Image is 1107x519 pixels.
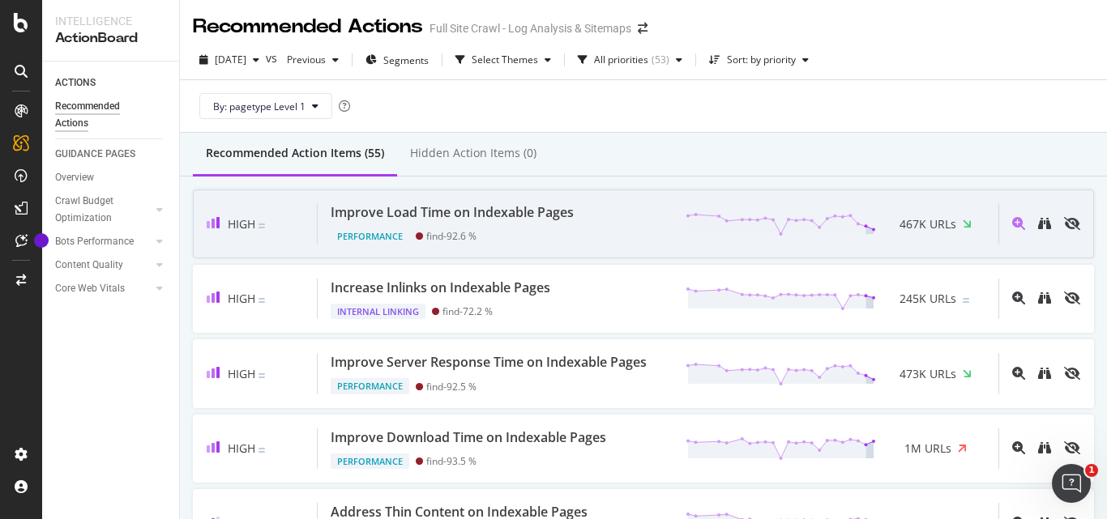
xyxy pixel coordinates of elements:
span: High [228,291,255,306]
div: Sort: by priority [727,55,796,65]
div: ActionBoard [55,29,166,48]
div: Content Quality [55,257,123,274]
div: binoculars [1038,291,1051,304]
img: Equal [259,448,265,453]
div: Increase Inlinks on Indexable Pages [331,279,550,297]
button: Previous [280,47,345,73]
span: High [228,216,255,232]
a: binoculars [1038,291,1051,306]
a: binoculars [1038,216,1051,232]
div: Hidden Action Items (0) [410,145,536,161]
div: Internal Linking [331,304,425,320]
img: Equal [963,298,969,303]
a: Recommended Actions [55,98,168,132]
a: ACTIONS [55,74,168,91]
div: ( 53 ) [652,55,669,65]
div: eye-slash [1064,367,1080,380]
span: 245K URLs [900,291,956,307]
div: binoculars [1038,217,1051,230]
img: Equal [259,223,265,228]
span: High [228,440,255,456]
div: eye-slash [1064,441,1080,454]
div: find - 92.6 % [426,230,477,242]
button: Segments [359,47,435,73]
a: GUIDANCE PAGES [55,146,168,163]
span: By: pagetype Level 1 [213,100,306,113]
div: Improve Server Response Time on Indexable Pages [331,353,647,372]
button: By: pagetype Level 1 [199,93,332,119]
div: Overview [55,169,94,186]
button: [DATE] [193,47,266,73]
div: Recommended Actions [193,13,423,40]
div: GUIDANCE PAGES [55,146,135,163]
div: Improve Load Time on Indexable Pages [331,203,574,222]
div: Performance [331,228,409,245]
div: find - 93.5 % [426,455,477,467]
span: Previous [280,53,326,66]
div: find - 92.5 % [426,381,477,393]
div: Select Themes [472,55,538,65]
a: binoculars [1038,440,1051,456]
div: magnifying-glass-plus [1012,367,1025,380]
span: 473K URLs [900,366,956,382]
div: arrow-right-arrow-left [638,23,648,34]
a: Bots Performance [55,233,152,250]
div: Full Site Crawl - Log Analysis & Sitemaps [430,20,631,36]
span: Segments [383,53,429,67]
img: Equal [259,373,265,378]
div: Performance [331,453,409,470]
div: All priorities [594,55,648,65]
div: eye-slash [1064,291,1080,304]
span: 1 [1085,464,1098,477]
span: High [228,366,255,381]
div: find - 72.2 % [442,305,493,317]
div: Performance [331,378,409,394]
div: magnifying-glass-plus [1012,441,1025,454]
iframe: Intercom live chat [1052,464,1091,503]
div: Intelligence [55,13,166,29]
div: Recommended Actions [55,98,152,132]
span: 1M URLs [904,440,951,457]
div: Crawl Budget Optimization [55,193,140,227]
div: Improve Download Time on Indexable Pages [331,428,606,447]
div: ACTIONS [55,74,96,91]
div: Recommended Action Items (55) [206,145,384,161]
button: All priorities(53) [571,47,689,73]
div: Core Web Vitals [55,280,125,297]
span: 2025 Aug. 26th [215,53,246,66]
div: eye-slash [1064,217,1080,230]
div: Bots Performance [55,233,134,250]
button: Select Themes [449,47,558,73]
a: binoculars [1038,366,1051,381]
span: vs [266,50,280,66]
a: Content Quality [55,257,152,274]
button: Sort: by priority [703,47,815,73]
a: Crawl Budget Optimization [55,193,152,227]
a: Core Web Vitals [55,280,152,297]
div: magnifying-glass-plus [1012,291,1025,304]
div: binoculars [1038,441,1051,454]
a: Overview [55,169,168,186]
div: Tooltip anchor [34,233,49,248]
img: Equal [259,298,265,303]
div: magnifying-glass-plus [1012,217,1025,230]
span: 467K URLs [900,216,956,232]
div: binoculars [1038,367,1051,380]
